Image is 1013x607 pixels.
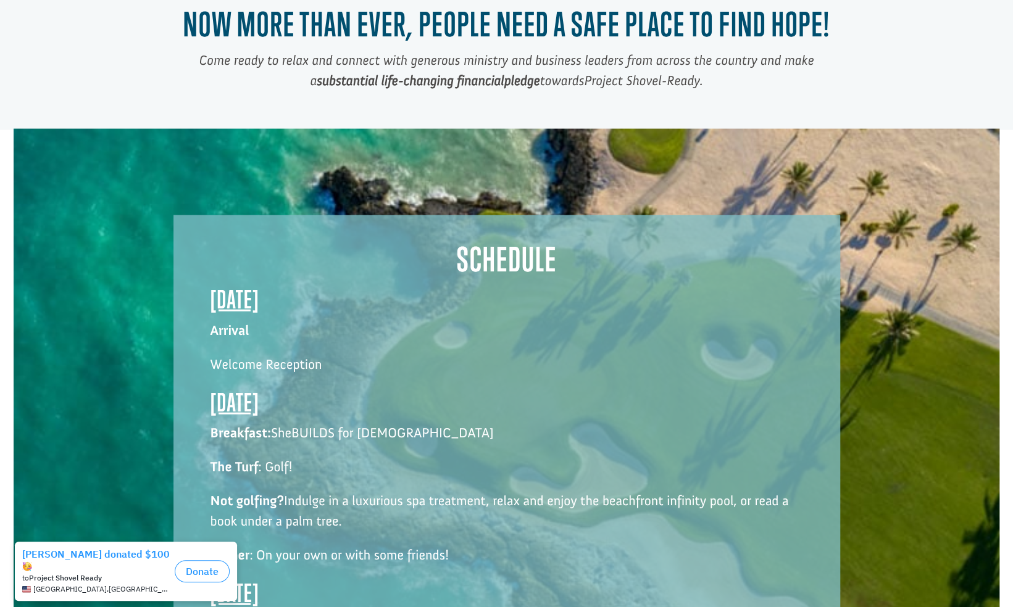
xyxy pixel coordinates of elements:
span: Project Shovel-Ready. [584,72,702,89]
span: Come ready to relax and connect with generous ministry and business leaders from across the count... [199,52,814,89]
span: : On your own or with some friends! [249,547,449,563]
strong: NOW MORE THAN EVER, PEOPLE NEED A SAFE PLACE TO FIND HOPE! [183,4,830,44]
strong: substantial life-changing financial [317,72,504,89]
strong: pledge [504,72,540,89]
div: to [22,38,170,47]
button: Donate [175,25,230,47]
h2: Schedule [211,240,803,285]
strong: Arrival [211,322,249,339]
span: : Golf! [258,458,292,475]
b: The Turf [211,458,259,475]
img: US.png [22,49,31,58]
span: [GEOGRAPHIC_DATA] , [GEOGRAPHIC_DATA] [33,49,170,58]
img: emoji partyFace [22,26,32,36]
span: towards [504,72,585,89]
b: Not golfing? [211,492,284,509]
span: Welcome Reception [211,356,322,373]
div: [PERSON_NAME] donated $100 [22,12,170,37]
strong: Project Shovel Ready [29,38,102,47]
b: [DATE] [211,284,260,314]
span: Indulge in a luxurious spa treatment, relax and enjoy the beachfront infinity pool, or read a boo... [211,492,789,529]
span: SheBUILDS for [DEMOGRAPHIC_DATA] [271,424,494,441]
b: [DATE] [211,387,260,417]
b: Breakfast: [211,424,271,441]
